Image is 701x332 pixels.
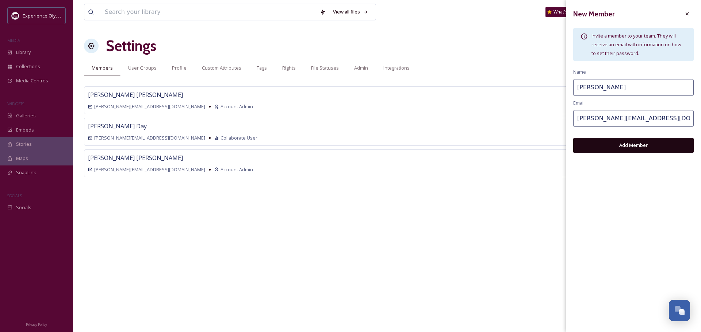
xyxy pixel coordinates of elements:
[16,63,40,70] span: Collections
[16,112,36,119] span: Galleries
[573,138,694,153] button: Add Member
[23,12,66,19] span: Experience Olympia
[101,4,316,20] input: Search your library
[221,134,257,141] span: Collaborate User
[573,99,585,106] span: Email
[16,49,31,56] span: Library
[106,35,156,57] h1: Settings
[88,154,183,162] span: [PERSON_NAME] [PERSON_NAME]
[7,101,24,106] span: WIDGETS
[221,103,253,110] span: Account Admin
[16,204,31,211] span: Socials
[172,65,187,71] span: Profile
[221,166,253,173] span: Account Admin
[573,79,694,96] input: First Last
[88,122,147,130] span: [PERSON_NAME] Day
[329,5,372,19] a: View all files
[591,32,681,56] span: Invite a member to your team. They will receive an email with information on how to set their pas...
[669,300,690,321] button: Open Chat
[16,126,34,133] span: Embeds
[7,38,20,43] span: MEDIA
[16,155,28,162] span: Maps
[16,77,48,84] span: Media Centres
[128,65,157,71] span: User Groups
[7,193,22,198] span: SOCIALS
[88,91,183,99] span: [PERSON_NAME] [PERSON_NAME]
[16,141,32,148] span: Stories
[573,69,586,75] span: Name
[12,12,19,19] img: download.jpeg
[92,65,113,71] span: Members
[573,9,614,19] h3: New Member
[311,65,339,71] span: File Statuses
[282,65,296,71] span: Rights
[202,65,241,71] span: Custom Attributes
[94,134,205,141] span: [PERSON_NAME][EMAIL_ADDRESS][DOMAIN_NAME]
[545,7,582,17] a: What's New
[573,110,694,127] input: Enter their email
[94,103,205,110] span: [PERSON_NAME][EMAIL_ADDRESS][DOMAIN_NAME]
[257,65,267,71] span: Tags
[16,169,36,176] span: SnapLink
[354,65,368,71] span: Admin
[26,322,47,327] span: Privacy Policy
[94,166,205,173] span: [PERSON_NAME][EMAIL_ADDRESS][DOMAIN_NAME]
[26,320,47,328] a: Privacy Policy
[383,65,410,71] span: Integrations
